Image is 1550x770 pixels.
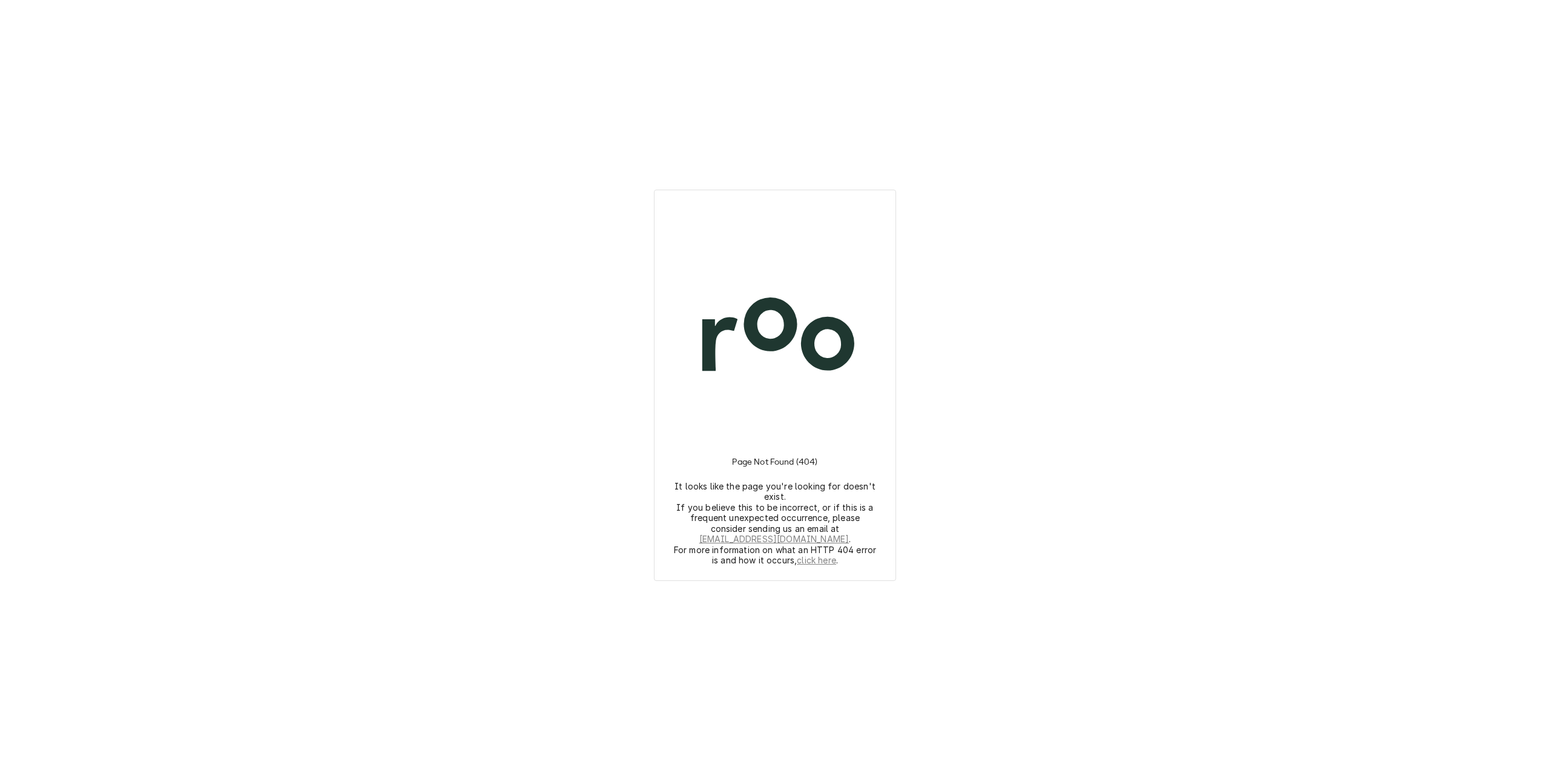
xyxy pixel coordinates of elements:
[669,205,881,566] div: Logo and Instructions Container
[669,230,881,442] img: Logo
[673,481,877,502] p: It looks like the page you're looking for doesn't exist.
[669,442,881,566] div: Instructions
[797,555,836,566] a: click here
[732,442,817,481] h3: Page Not Found (404)
[673,545,877,566] p: For more information on what an HTTP 404 error is and how it occurs, .
[699,534,849,545] a: [EMAIL_ADDRESS][DOMAIN_NAME]
[673,502,877,545] p: If you believe this to be incorrect, or if this is a frequent unexpected occurrence, please consi...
